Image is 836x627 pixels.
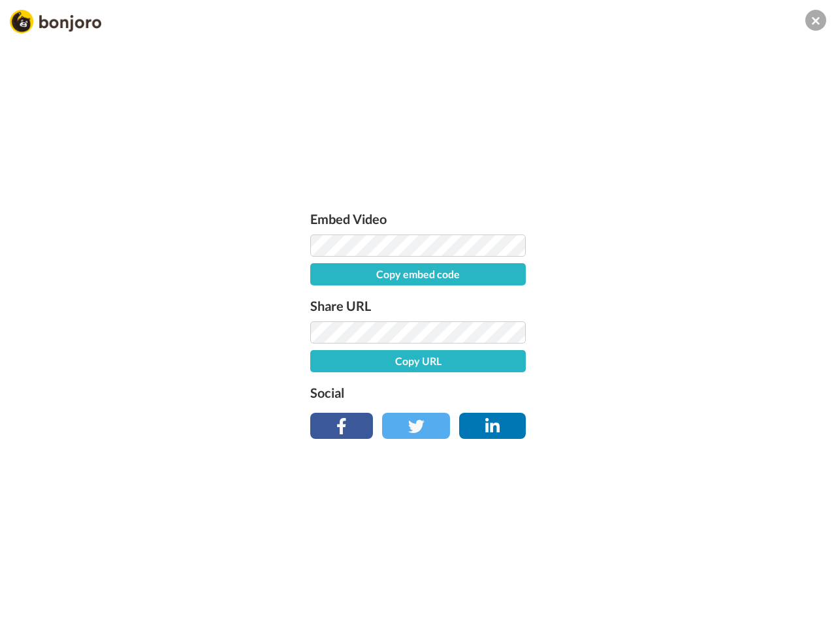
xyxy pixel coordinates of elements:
[310,350,526,372] button: Copy URL
[310,382,526,403] label: Social
[310,263,526,285] button: Copy embed code
[10,10,101,33] img: Bonjoro Logo
[310,208,526,229] label: Embed Video
[310,295,526,316] label: Share URL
